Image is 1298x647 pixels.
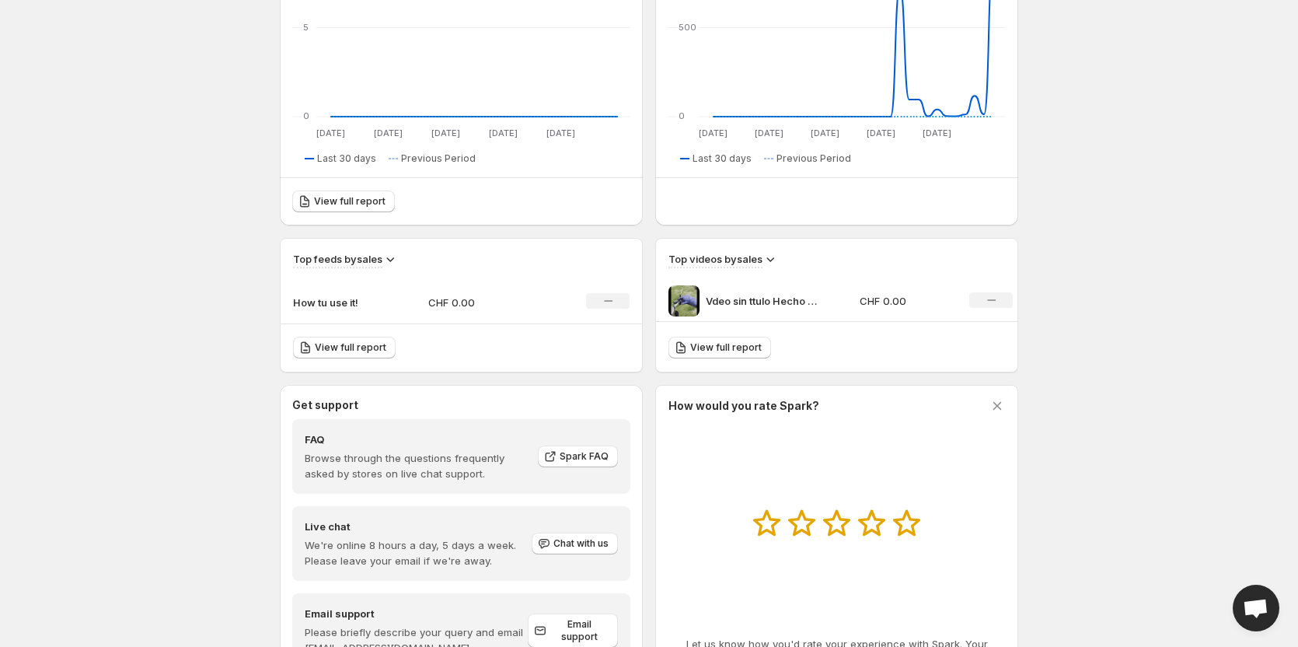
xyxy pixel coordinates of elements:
[706,293,822,309] p: Vdeo sin ttulo Hecho con [PERSON_NAME]
[550,618,609,643] span: Email support
[538,446,618,467] a: Spark FAQ
[1233,585,1279,631] div: Open chat
[431,128,460,138] text: [DATE]
[401,152,476,165] span: Previous Period
[668,398,819,414] h3: How would you rate Spark?
[546,128,575,138] text: [DATE]
[293,251,382,267] h3: Top feeds by sales
[316,128,345,138] text: [DATE]
[293,337,396,358] a: View full report
[428,295,539,310] p: CHF 0.00
[693,152,752,165] span: Last 30 days
[317,152,376,165] span: Last 30 days
[679,22,696,33] text: 500
[374,128,403,138] text: [DATE]
[668,285,700,317] img: Vdeo sin ttulo Hecho con Clipchamp
[305,432,527,447] h4: FAQ
[303,110,309,121] text: 0
[315,341,386,354] span: View full report
[923,128,951,138] text: [DATE]
[532,533,618,554] button: Chat with us
[679,110,685,121] text: 0
[303,22,309,33] text: 5
[305,606,528,621] h4: Email support
[292,191,395,212] a: View full report
[755,128,783,138] text: [DATE]
[811,128,839,138] text: [DATE]
[690,341,762,354] span: View full report
[553,537,609,550] span: Chat with us
[699,128,728,138] text: [DATE]
[314,195,386,208] span: View full report
[776,152,851,165] span: Previous Period
[293,295,371,310] p: How tu use it!
[305,537,530,568] p: We're online 8 hours a day, 5 days a week. Please leave your email if we're away.
[668,251,762,267] h3: Top videos by sales
[560,450,609,463] span: Spark FAQ
[305,450,527,481] p: Browse through the questions frequently asked by stores on live chat support.
[668,337,771,358] a: View full report
[489,128,518,138] text: [DATE]
[860,293,951,309] p: CHF 0.00
[292,397,358,413] h3: Get support
[305,519,530,534] h4: Live chat
[867,128,895,138] text: [DATE]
